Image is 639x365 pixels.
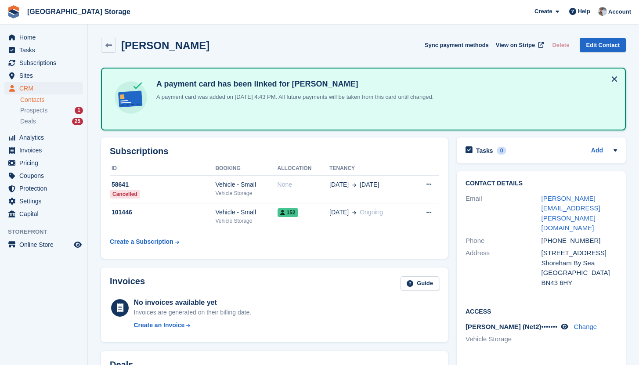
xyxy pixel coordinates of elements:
[425,38,489,52] button: Sync payment methods
[466,307,617,315] h2: Access
[19,31,72,43] span: Home
[110,146,439,156] h2: Subscriptions
[466,236,542,246] div: Phone
[19,69,72,82] span: Sites
[134,308,251,317] div: Invoices are generated on their billing date.
[72,239,83,250] a: Preview store
[121,40,209,51] h2: [PERSON_NAME]
[110,234,179,250] a: Create a Subscription
[549,38,573,52] button: Delete
[580,38,626,52] a: Edit Contact
[4,182,83,195] a: menu
[4,195,83,207] a: menu
[476,147,493,155] h2: Tasks
[574,323,597,330] a: Change
[215,180,277,189] div: Vehicle - Small
[608,7,631,16] span: Account
[542,236,617,246] div: [PHONE_NUMBER]
[329,162,411,176] th: Tenancy
[466,323,542,330] span: [PERSON_NAME] (Net2)
[4,57,83,69] a: menu
[598,7,607,16] img: Will Strivens
[4,44,83,56] a: menu
[20,106,83,115] a: Prospects 1
[110,237,173,246] div: Create a Subscription
[329,180,349,189] span: [DATE]
[112,79,149,116] img: card-linked-ebf98d0992dc2aeb22e95c0e3c79077019eb2392cfd83c6a337811c24bc77127.svg
[466,194,542,233] div: Email
[19,239,72,251] span: Online Store
[401,276,439,291] a: Guide
[329,208,349,217] span: [DATE]
[215,189,277,197] div: Vehicle Storage
[542,268,617,278] div: [GEOGRAPHIC_DATA]
[542,278,617,288] div: BN43 6HY
[19,195,72,207] span: Settings
[497,147,507,155] div: 0
[24,4,134,19] a: [GEOGRAPHIC_DATA] Storage
[4,131,83,144] a: menu
[466,334,542,344] li: Vehicle Storage
[19,182,72,195] span: Protection
[110,190,140,199] div: Cancelled
[534,7,552,16] span: Create
[19,208,72,220] span: Capital
[4,144,83,156] a: menu
[20,117,36,126] span: Deals
[215,162,277,176] th: Booking
[19,57,72,69] span: Subscriptions
[542,323,558,330] span: •••••••
[19,144,72,156] span: Invoices
[492,38,545,52] a: View on Stripe
[466,248,542,288] div: Address
[20,96,83,104] a: Contacts
[4,69,83,82] a: menu
[4,157,83,169] a: menu
[19,170,72,182] span: Coupons
[7,5,20,18] img: stora-icon-8386f47178a22dfd0bd8f6a31ec36ba5ce8667c1dd55bd0f319d3a0aa187defe.svg
[8,228,87,236] span: Storefront
[134,321,184,330] div: Create an Invoice
[578,7,590,16] span: Help
[20,106,47,115] span: Prospects
[215,208,277,217] div: Vehicle - Small
[134,297,251,308] div: No invoices available yet
[72,118,83,125] div: 25
[4,82,83,94] a: menu
[496,41,535,50] span: View on Stripe
[134,321,251,330] a: Create an Invoice
[153,79,433,89] h4: A payment card has been linked for [PERSON_NAME]
[19,131,72,144] span: Analytics
[110,276,145,291] h2: Invoices
[215,217,277,225] div: Vehicle Storage
[75,107,83,114] div: 1
[360,180,379,189] span: [DATE]
[110,180,215,189] div: 58641
[110,208,215,217] div: 101446
[153,93,433,101] p: A payment card was added on [DATE] 4:43 PM. All future payments will be taken from this card unti...
[110,162,215,176] th: ID
[19,44,72,56] span: Tasks
[591,146,603,156] a: Add
[360,209,383,216] span: Ongoing
[542,258,617,268] div: Shoreham By Sea
[19,82,72,94] span: CRM
[4,31,83,43] a: menu
[4,170,83,182] a: menu
[4,208,83,220] a: menu
[4,239,83,251] a: menu
[278,180,330,189] div: None
[466,180,617,187] h2: Contact Details
[278,162,330,176] th: Allocation
[20,117,83,126] a: Deals 25
[19,157,72,169] span: Pricing
[542,195,600,232] a: [PERSON_NAME][EMAIL_ADDRESS][PERSON_NAME][DOMAIN_NAME]
[278,208,298,217] span: 152
[542,248,617,258] div: [STREET_ADDRESS]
